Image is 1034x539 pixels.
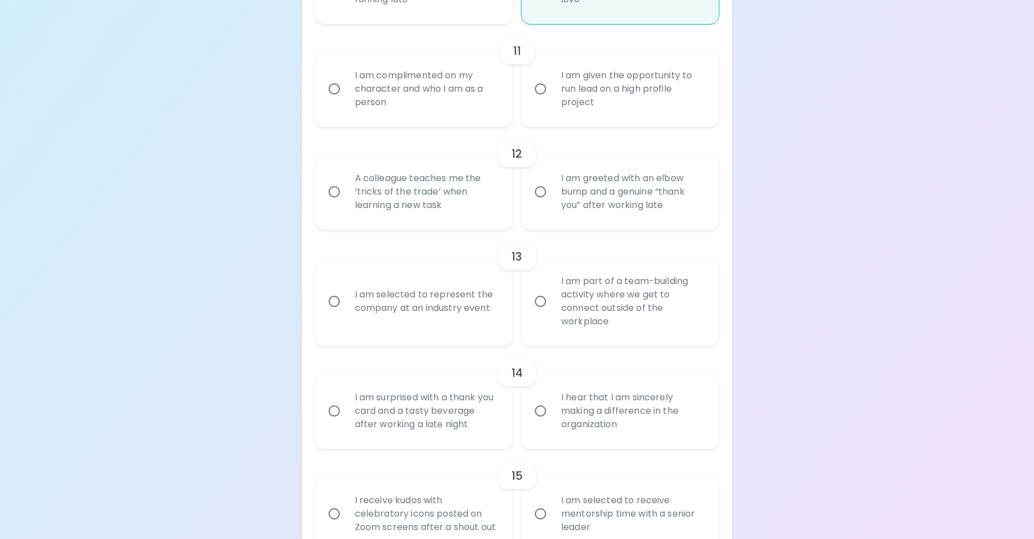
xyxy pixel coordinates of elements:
h6: 15 [511,467,523,485]
h6: 12 [511,145,522,163]
h6: 11 [513,42,521,60]
div: I am surprised with a thank you card and a tasty beverage after working a late night [346,377,506,445]
div: I am part of a team-building activity where we get to connect outside of the workplace [552,261,713,342]
h6: 13 [511,248,522,266]
div: I am selected to represent the company at an industry event [346,275,506,328]
div: A colleague teaches me the ‘tricks of the trade’ when learning a new task [346,158,506,225]
div: I am greeted with an elbow bump and a genuine “thank you” after working late [552,158,713,225]
div: choice-group-check [315,24,719,127]
div: choice-group-check [315,127,719,230]
div: I am given the opportunity to run lead on a high profile project [552,55,713,122]
div: choice-group-check [315,346,719,449]
div: I am complimented on my character and who I am as a person [346,55,506,122]
h6: 14 [511,364,523,382]
div: I hear that I am sincerely making a difference in the organization [552,377,713,445]
div: choice-group-check [315,230,719,346]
